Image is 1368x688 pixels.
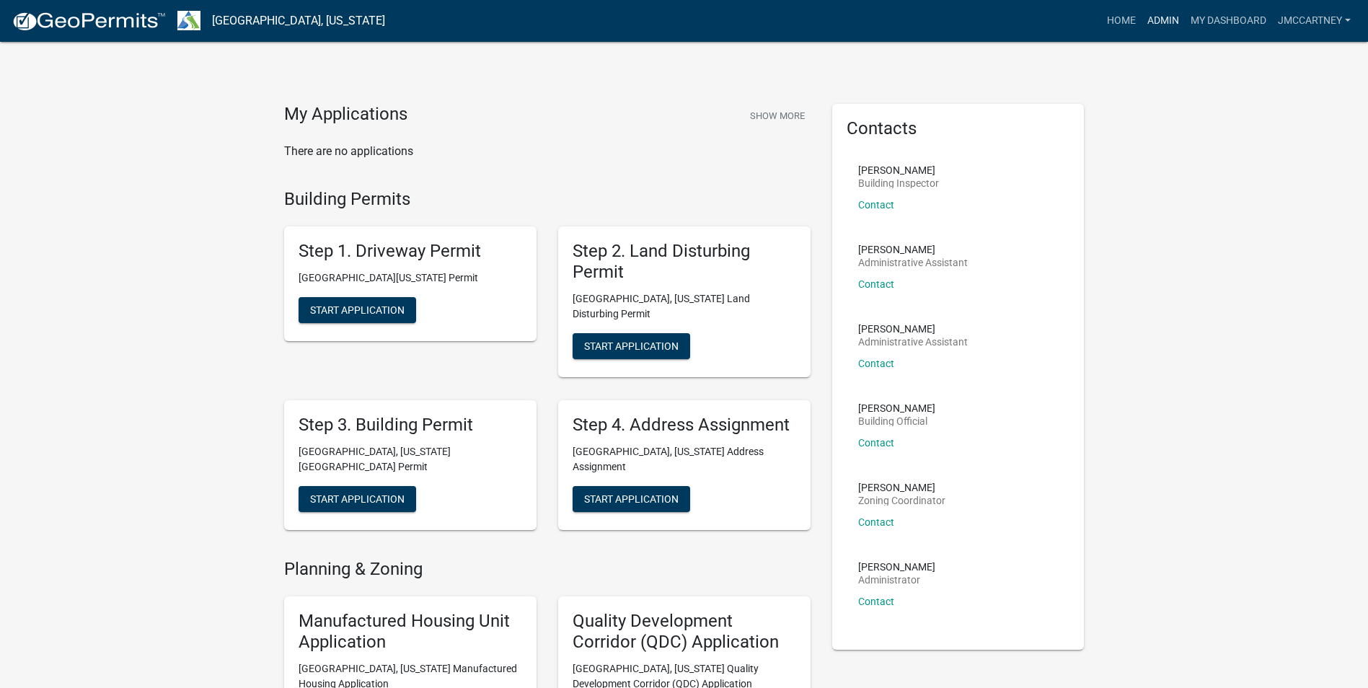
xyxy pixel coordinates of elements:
[858,178,939,188] p: Building Inspector
[858,278,894,290] a: Contact
[858,257,968,268] p: Administrative Assistant
[310,304,405,316] span: Start Application
[212,9,385,33] a: [GEOGRAPHIC_DATA], [US_STATE]
[858,165,939,175] p: [PERSON_NAME]
[310,493,405,504] span: Start Application
[573,415,796,436] h5: Step 4. Address Assignment
[858,337,968,347] p: Administrative Assistant
[847,118,1070,139] h5: Contacts
[177,11,200,30] img: Troup County, Georgia
[284,189,811,210] h4: Building Permits
[1142,7,1185,35] a: Admin
[299,444,522,475] p: [GEOGRAPHIC_DATA], [US_STATE][GEOGRAPHIC_DATA] Permit
[573,241,796,283] h5: Step 2. Land Disturbing Permit
[299,415,522,436] h5: Step 3. Building Permit
[858,199,894,211] a: Contact
[299,297,416,323] button: Start Application
[858,516,894,528] a: Contact
[299,270,522,286] p: [GEOGRAPHIC_DATA][US_STATE] Permit
[858,358,894,369] a: Contact
[299,486,416,512] button: Start Application
[573,444,796,475] p: [GEOGRAPHIC_DATA], [US_STATE] Address Assignment
[573,333,690,359] button: Start Application
[299,241,522,262] h5: Step 1. Driveway Permit
[584,340,679,351] span: Start Application
[1185,7,1272,35] a: My Dashboard
[858,403,935,413] p: [PERSON_NAME]
[1101,7,1142,35] a: Home
[1272,7,1356,35] a: jmccartney
[573,486,690,512] button: Start Application
[284,143,811,160] p: There are no applications
[284,104,407,125] h4: My Applications
[584,493,679,504] span: Start Application
[573,611,796,653] h5: Quality Development Corridor (QDC) Application
[858,244,968,255] p: [PERSON_NAME]
[858,324,968,334] p: [PERSON_NAME]
[858,562,935,572] p: [PERSON_NAME]
[858,575,935,585] p: Administrator
[858,596,894,607] a: Contact
[744,104,811,128] button: Show More
[858,437,894,449] a: Contact
[284,559,811,580] h4: Planning & Zoning
[858,416,935,426] p: Building Official
[858,495,945,506] p: Zoning Coordinator
[573,291,796,322] p: [GEOGRAPHIC_DATA], [US_STATE] Land Disturbing Permit
[858,482,945,493] p: [PERSON_NAME]
[299,611,522,653] h5: Manufactured Housing Unit Application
